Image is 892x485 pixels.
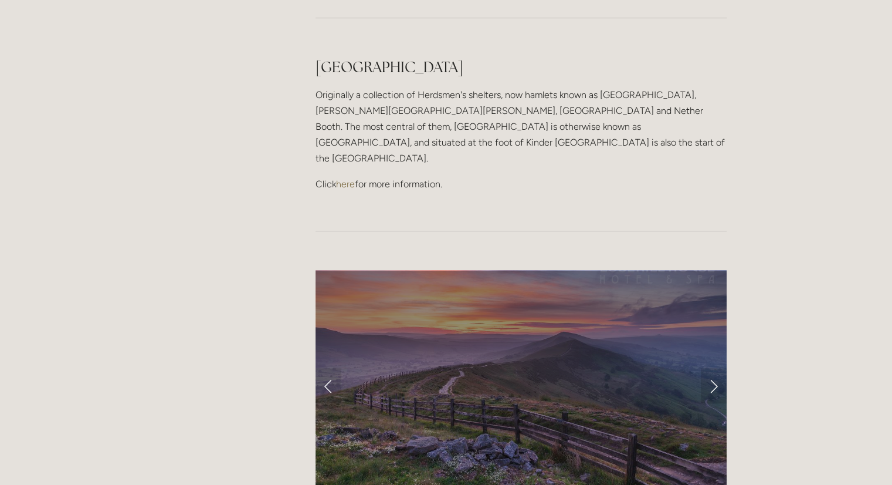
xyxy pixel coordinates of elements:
[701,368,727,403] a: Next Slide
[316,57,727,78] h2: [GEOGRAPHIC_DATA]
[316,87,727,167] p: Originally a collection of Herdsmen's shelters, now hamlets known as [GEOGRAPHIC_DATA], [PERSON_N...
[316,176,727,192] p: Click for more information.
[316,368,341,403] a: Previous Slide
[336,178,355,190] a: here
